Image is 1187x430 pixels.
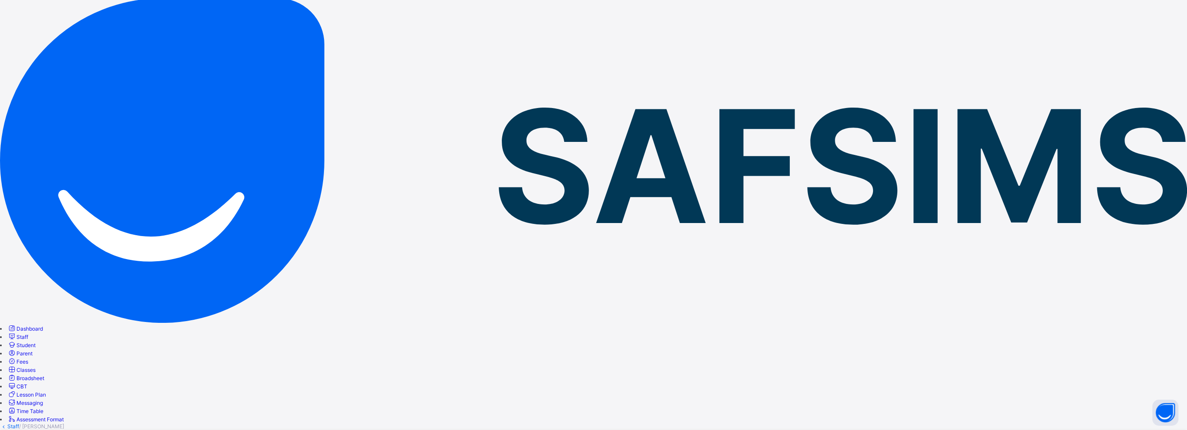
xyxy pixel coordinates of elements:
[16,400,43,406] span: Messaging
[7,400,43,406] a: Messaging
[16,408,43,414] span: Time Table
[16,334,28,340] span: Staff
[16,358,28,365] span: Fees
[7,391,46,398] a: Lesson Plan
[7,367,36,373] a: Classes
[7,358,28,365] a: Fees
[7,416,64,423] a: Assessment Format
[16,416,64,423] span: Assessment Format
[7,350,33,357] a: Parent
[7,423,19,430] a: Staff
[16,350,33,357] span: Parent
[7,325,43,332] a: Dashboard
[16,383,27,390] span: CBT
[7,375,44,381] a: Broadsheet
[7,383,27,390] a: CBT
[16,391,46,398] span: Lesson Plan
[16,375,44,381] span: Broadsheet
[16,325,43,332] span: Dashboard
[7,334,28,340] a: Staff
[7,342,36,348] a: Student
[16,367,36,373] span: Classes
[16,342,36,348] span: Student
[1152,400,1178,426] button: Open asap
[19,423,64,430] span: / [PERSON_NAME]
[7,408,43,414] a: Time Table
